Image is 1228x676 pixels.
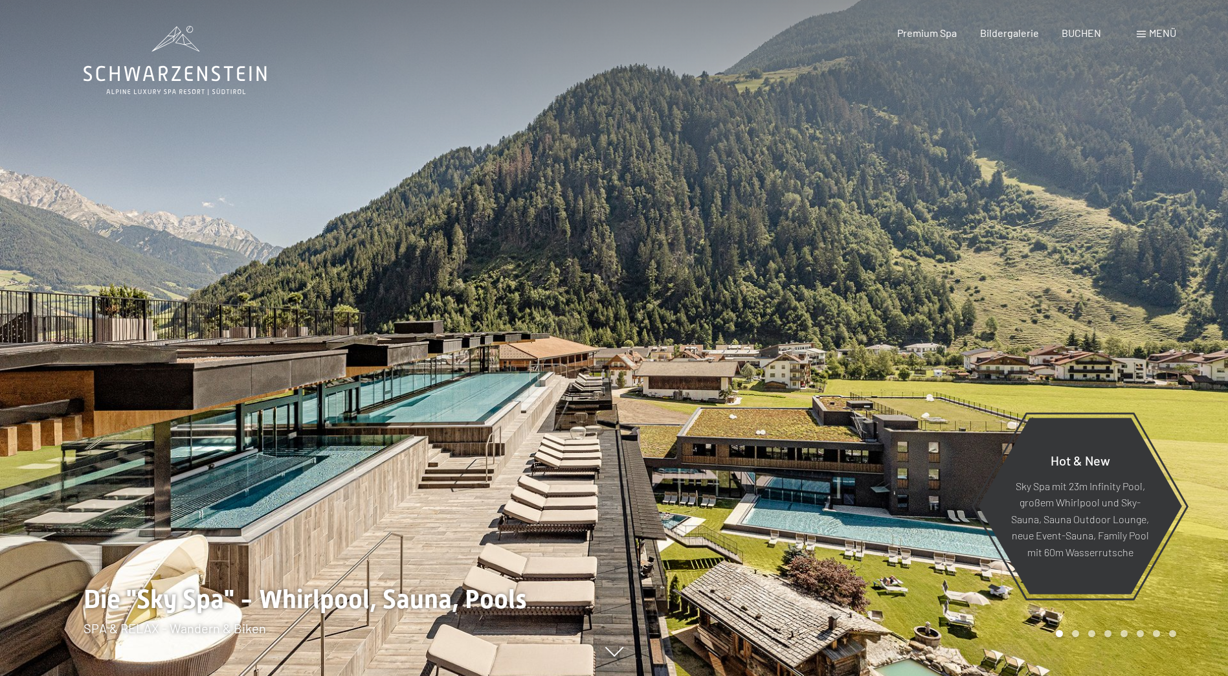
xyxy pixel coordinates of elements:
div: Carousel Page 5 [1121,630,1128,637]
div: Carousel Page 2 [1072,630,1079,637]
div: Carousel Page 3 [1088,630,1095,637]
p: Sky Spa mit 23m Infinity Pool, großem Whirlpool und Sky-Sauna, Sauna Outdoor Lounge, neue Event-S... [1010,477,1150,560]
span: Hot & New [1051,452,1110,468]
div: Carousel Page 6 [1137,630,1144,637]
a: Premium Spa [897,27,957,39]
div: Carousel Page 8 [1169,630,1176,637]
a: Hot & New Sky Spa mit 23m Infinity Pool, großem Whirlpool und Sky-Sauna, Sauna Outdoor Lounge, ne... [977,417,1183,595]
div: Carousel Pagination [1051,630,1176,637]
div: Carousel Page 1 (Current Slide) [1056,630,1063,637]
div: Carousel Page 4 [1104,630,1111,637]
span: Menü [1149,27,1176,39]
a: Bildergalerie [980,27,1039,39]
a: BUCHEN [1062,27,1101,39]
div: Carousel Page 7 [1153,630,1160,637]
